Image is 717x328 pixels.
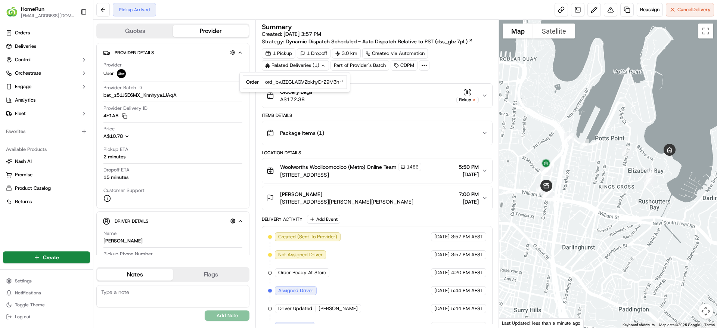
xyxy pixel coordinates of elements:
[283,31,321,37] span: [DATE] 3:57 PM
[280,198,413,205] span: [STREET_ADDRESS][PERSON_NAME][PERSON_NAME]
[698,304,713,319] button: Map camera controls
[640,6,659,13] span: Reassign
[704,323,715,327] a: Terms (opens in new tab)
[97,25,173,37] button: Quotes
[434,287,450,294] span: [DATE]
[15,43,36,50] span: Deliveries
[6,171,87,178] a: Promise
[103,46,243,59] button: Provider Details
[15,314,30,320] span: Log out
[15,30,30,36] span: Orders
[15,110,26,117] span: Fleet
[103,215,243,227] button: Driver Details
[262,38,473,45] div: Strategy:
[262,186,492,210] button: [PERSON_NAME][STREET_ADDRESS][PERSON_NAME][PERSON_NAME]7:00 PM[DATE]
[262,150,492,156] div: Location Details
[407,164,419,170] span: 1486
[103,105,148,112] span: Provider Delivery ID
[115,50,154,56] span: Provider Details
[103,146,128,153] span: Pickup ETA
[677,6,711,13] span: Cancel Delivery
[243,76,262,89] td: Order
[456,89,479,103] button: Pickup
[3,143,90,155] div: Available Products
[3,40,90,52] a: Deliveries
[262,121,492,145] button: Package Items (1)
[533,180,549,196] div: 3
[280,191,322,198] span: [PERSON_NAME]
[3,312,90,322] button: Log out
[15,185,51,192] span: Product Catalog
[21,5,44,13] span: HomeRun
[262,112,492,118] div: Items Details
[3,27,90,39] a: Orders
[698,24,713,38] button: Toggle fullscreen view
[278,305,312,312] span: Driver Updated
[451,269,483,276] span: 4:20 PM AEST
[117,69,126,78] img: uber-new-logo.jpeg
[434,251,450,258] span: [DATE]
[459,171,479,178] span: [DATE]
[434,269,450,276] span: [DATE]
[103,84,142,91] span: Provider Batch ID
[499,318,584,328] div: Last Updated: less than a minute ago
[103,174,128,181] div: 15 minutes
[659,323,700,327] span: Map data ©2025 Google
[434,233,450,240] span: [DATE]
[97,269,173,281] button: Notes
[3,182,90,194] button: Product Catalog
[15,278,32,284] span: Settings
[115,218,148,224] span: Driver Details
[501,318,525,328] a: Open this area in Google Maps (opens a new window)
[3,300,90,310] button: Toggle Theme
[623,322,655,328] button: Keyboard shortcuts
[3,94,90,106] a: Analytics
[297,48,330,59] div: 1 Dropoff
[15,83,31,90] span: Engage
[456,97,479,103] div: Pickup
[262,158,492,183] button: Woolworths Woolloomooloo (Metro) Online Team1486[STREET_ADDRESS]5:50 PM[DATE]
[6,158,87,165] a: Nash AI
[21,13,74,19] button: [EMAIL_ADDRESS][DOMAIN_NAME]
[3,196,90,208] button: Returns
[3,3,77,21] button: HomeRunHomeRun[EMAIL_ADDRESS][DOMAIN_NAME]
[3,276,90,286] button: Settings
[451,251,483,258] span: 3:57 PM AEST
[103,133,123,139] span: A$10.78
[362,48,428,59] a: Created via Automation
[451,233,483,240] span: 3:57 PM AEST
[280,129,324,137] span: Package Items ( 1 )
[278,269,326,276] span: Order Ready At Store
[278,251,323,258] span: Not Assigned Driver
[280,163,397,171] span: Woolworths Woolloomooloo (Metro) Online Team
[15,97,35,103] span: Analytics
[15,70,41,77] span: Orchestrate
[262,48,295,59] div: 1 Pickup
[540,183,556,199] div: 6
[3,288,90,298] button: Notifications
[641,173,657,189] div: 8
[643,165,658,181] div: 10
[15,171,32,178] span: Promise
[103,230,117,237] span: Name
[332,48,361,59] div: 3.0 km
[262,30,321,38] span: Created:
[459,198,479,205] span: [DATE]
[262,60,329,71] div: Related Deliveries (1)
[451,305,483,312] span: 5:44 PM AEST
[15,158,32,165] span: Nash AI
[643,169,659,185] div: 9
[434,305,450,312] span: [DATE]
[3,81,90,93] button: Engage
[533,24,575,38] button: Show satellite imagery
[15,302,45,308] span: Toggle Theme
[103,62,122,68] span: Provider
[3,54,90,66] button: Control
[280,96,313,103] span: A$172.38
[3,251,90,263] button: Create
[262,84,492,108] button: Grocery BagsA$172.38Pickup
[307,215,340,224] button: Add Event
